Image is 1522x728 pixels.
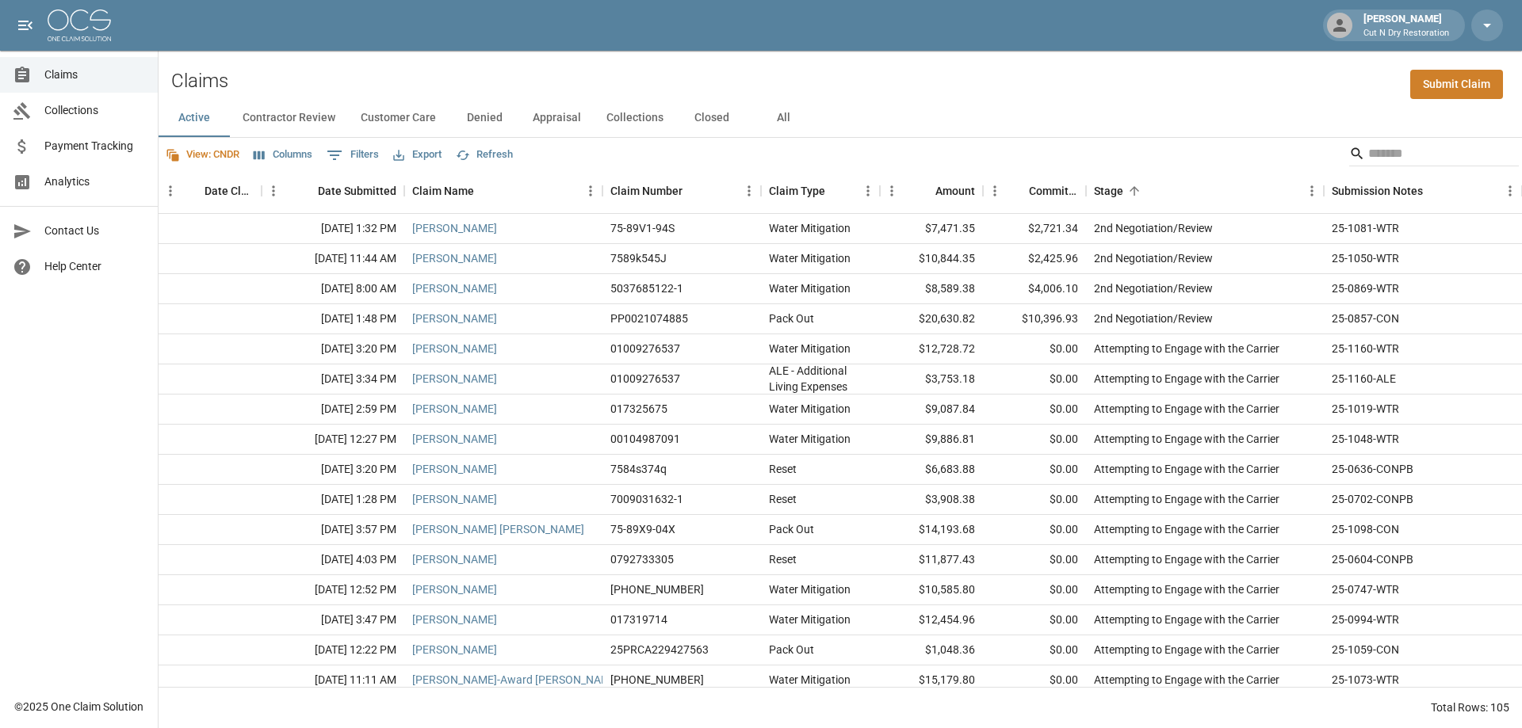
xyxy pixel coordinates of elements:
div: $12,454.96 [880,605,983,635]
div: © 2025 One Claim Solution [14,699,143,715]
div: 25-0747-WTR [1332,581,1399,597]
div: [DATE] 11:44 AM [262,244,404,274]
div: Amount [935,169,975,213]
div: [DATE] 8:00 AM [262,274,404,304]
button: View: CNDR [162,143,243,167]
div: $10,844.35 [880,244,983,274]
div: Attempting to Engage with the Carrier [1094,371,1279,387]
div: Water Mitigation [769,581,851,597]
button: Menu [159,179,182,203]
button: Menu [1300,179,1324,203]
div: [DATE] 3:57 PM [262,515,404,545]
div: $8,589.38 [880,274,983,304]
div: 25-1073-WTR [1332,672,1399,688]
div: dynamic tabs [159,99,1522,137]
span: Claims [44,67,145,83]
div: 25-1160-ALE [1332,371,1396,387]
div: $3,753.18 [880,364,983,394]
div: [DATE] 3:34 PM [262,364,404,394]
div: $12,728.72 [880,334,983,364]
div: 25-1050-WTR [1332,250,1399,266]
div: 25-1081-WTR [1332,220,1399,236]
div: $0.00 [983,665,1086,696]
div: $4,006.10 [983,274,1086,304]
button: Sort [913,180,935,202]
div: Date Claim Settled [205,169,254,213]
div: Reset [769,461,797,477]
div: 0792733305 [610,551,674,567]
span: Help Center [44,258,145,275]
div: 7009031632-1 [610,491,683,507]
div: 7584s374q [610,461,667,477]
div: 00104987091 [610,431,680,447]
div: $0.00 [983,575,1086,605]
div: Claim Number [602,169,761,213]
p: Cut N Dry Restoration [1363,27,1449,40]
button: Customer Care [348,99,449,137]
div: 25-1160-WTR [1332,341,1399,356]
div: Attempting to Engage with the Carrier [1094,581,1279,597]
div: Submission Notes [1332,169,1423,213]
a: [PERSON_NAME] [412,280,497,296]
div: 25-0702-CONPB [1332,491,1413,507]
button: Select columns [250,143,316,167]
div: [DATE] 3:47 PM [262,605,404,635]
div: Pack Out [769,642,814,657]
div: $0.00 [983,425,1086,455]
div: 2nd Negotiation/Review [1094,250,1213,266]
div: Claim Number [610,169,683,213]
div: 01-008-942649 [610,581,704,597]
div: Attempting to Engage with the Carrier [1094,491,1279,507]
div: $0.00 [983,455,1086,485]
div: $0.00 [983,485,1086,515]
div: Attempting to Engage with the Carrier [1094,642,1279,657]
div: 25-1098-CON [1332,521,1399,537]
button: Closed [676,99,748,137]
div: Water Mitigation [769,401,851,417]
span: Collections [44,102,145,119]
div: $15,179.80 [880,665,983,696]
div: Water Mitigation [769,250,851,266]
div: 25-1059-CON [1332,642,1399,657]
button: Menu [262,179,285,203]
button: All [748,99,819,137]
a: [PERSON_NAME] [PERSON_NAME] [412,521,584,537]
div: 01009276537 [610,341,680,356]
button: Menu [880,179,904,203]
div: 5037685122-1 [610,280,683,296]
h2: Claims [171,70,228,93]
div: $0.00 [983,394,1086,425]
button: Menu [579,179,602,203]
div: Stage [1086,169,1324,213]
button: Menu [737,179,761,203]
div: Committed Amount [983,169,1086,213]
button: open drawer [10,10,41,41]
a: [PERSON_NAME] [412,371,497,387]
div: [PERSON_NAME] [1357,11,1455,40]
button: Denied [449,99,520,137]
div: Total Rows: 105 [1431,699,1509,715]
div: 01-009-256354 [610,672,704,688]
button: Active [159,99,230,137]
button: Sort [1007,180,1029,202]
div: $0.00 [983,635,1086,665]
div: $20,630.82 [880,304,983,334]
div: ALE - Additional Living Expenses [769,363,872,394]
div: Claim Type [761,169,880,213]
div: Claim Name [412,169,474,213]
button: Sort [474,180,496,202]
div: [DATE] 1:28 PM [262,485,404,515]
div: 2nd Negotiation/Review [1094,311,1213,326]
a: [PERSON_NAME] [412,581,497,597]
div: Water Mitigation [769,431,851,447]
div: Pack Out [769,521,814,537]
div: $9,087.84 [880,394,983,425]
div: Water Mitigation [769,612,851,627]
div: 25-0604-CONPB [1332,551,1413,567]
div: Reset [769,551,797,567]
div: $2,721.34 [983,214,1086,244]
div: 2nd Negotiation/Review [1094,280,1213,296]
div: Water Mitigation [769,220,851,236]
a: [PERSON_NAME] [412,311,497,326]
div: 25-0857-CON [1332,311,1399,326]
